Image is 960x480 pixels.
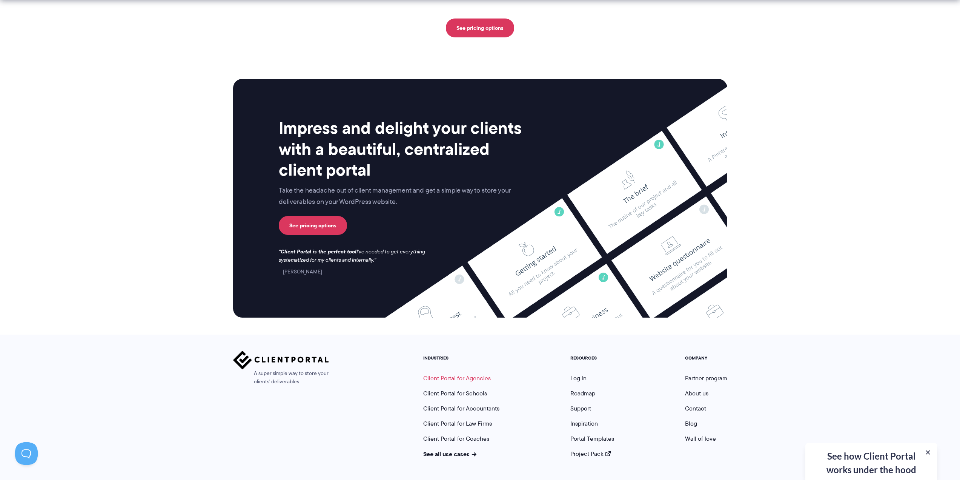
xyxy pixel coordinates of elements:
a: Blog [685,419,697,428]
p: Take the headache out of client management and get a simple way to store your deliverables on you... [279,185,527,208]
a: See all use cases [423,449,477,458]
h5: RESOURCES [570,355,614,361]
a: Log in [570,374,587,383]
p: I've needed to get everything systematized for my clients and internally. [279,248,433,264]
a: Project Pack [570,449,611,458]
a: Client Portal for Schools [423,389,487,398]
a: Roadmap [570,389,595,398]
a: Client Portal for Accountants [423,404,499,413]
a: Portal Templates [570,434,614,443]
a: About us [685,389,708,398]
a: See pricing options [279,216,347,235]
a: Support [570,404,591,413]
a: Wall of love [685,434,716,443]
a: Client Portal for Coaches [423,434,489,443]
a: Inspiration [570,419,598,428]
a: Client Portal for Agencies [423,374,491,383]
iframe: Toggle Customer Support [15,442,38,465]
cite: [PERSON_NAME] [279,268,322,275]
a: Contact [685,404,706,413]
a: Partner program [685,374,727,383]
a: Client Portal for Law Firms [423,419,492,428]
a: See pricing options [446,19,514,37]
h5: COMPANY [685,355,727,361]
h5: INDUSTRIES [423,355,499,361]
span: A super simple way to store your clients' deliverables [233,369,329,386]
h2: Impress and delight your clients with a beautiful, centralized client portal [279,117,527,180]
strong: Client Portal is the perfect tool [281,247,356,256]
